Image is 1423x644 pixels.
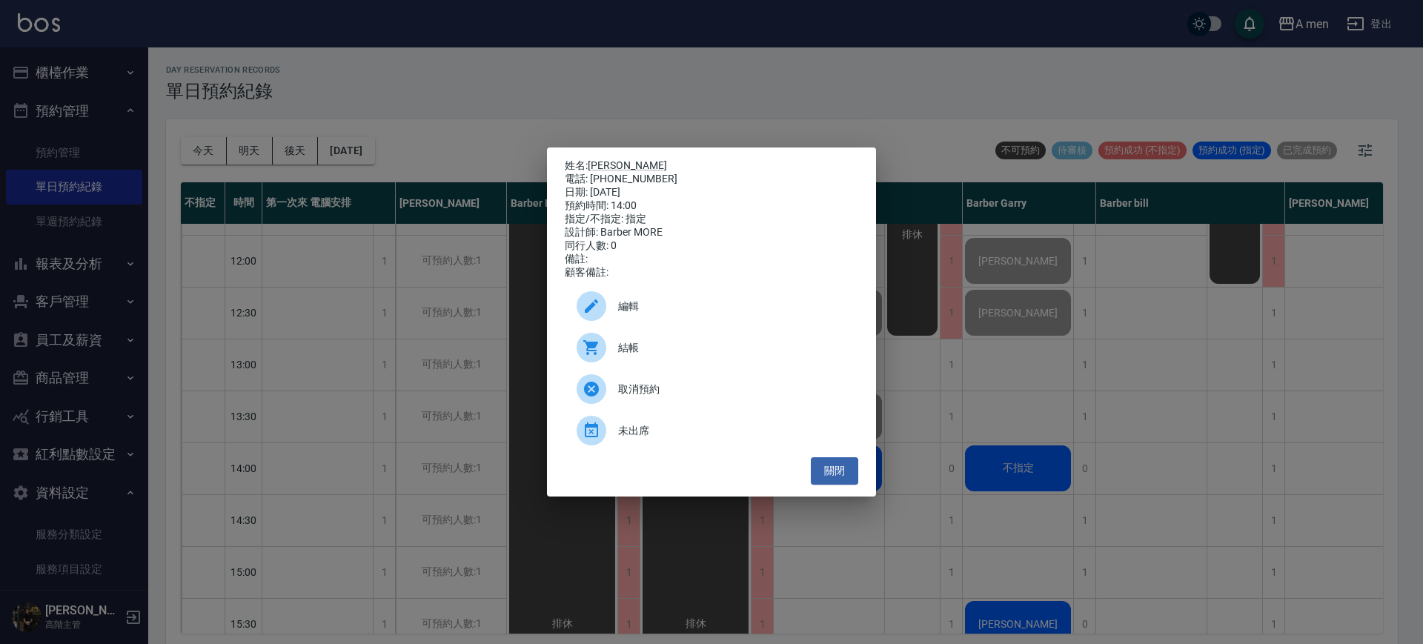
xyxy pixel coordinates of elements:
[565,285,858,327] div: 編輯
[565,239,858,253] div: 同行人數: 0
[565,199,858,213] div: 預約時間: 14:00
[565,410,858,451] div: 未出席
[565,253,858,266] div: 備註:
[565,266,858,279] div: 顧客備註:
[618,299,846,314] span: 編輯
[618,340,846,356] span: 結帳
[565,368,858,410] div: 取消預約
[811,457,858,485] button: 關閉
[618,423,846,439] span: 未出席
[565,186,858,199] div: 日期: [DATE]
[588,159,667,171] a: [PERSON_NAME]
[565,327,858,368] a: 結帳
[565,173,858,186] div: 電話: [PHONE_NUMBER]
[565,213,858,226] div: 指定/不指定: 指定
[618,382,846,397] span: 取消預約
[565,226,858,239] div: 設計師: Barber MORE
[565,159,858,173] p: 姓名:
